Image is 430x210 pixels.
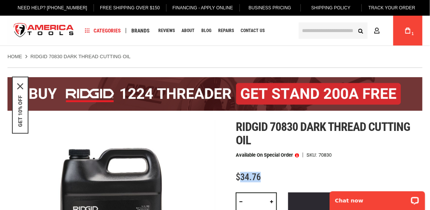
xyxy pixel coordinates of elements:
[215,26,237,36] a: Repairs
[7,77,423,111] img: BOGO: Buy the RIDGID® 1224 Threader (26092), get the 92467 200A Stand FREE!
[198,26,215,36] a: Blog
[155,26,178,36] a: Reviews
[241,28,265,33] span: Contact Us
[236,172,261,182] span: $34.76
[30,54,131,59] strong: RIDGID 70830 DARK THREAD CUTTING OIL
[7,17,80,45] a: store logo
[237,26,268,36] a: Contact Us
[236,120,410,147] span: Ridgid 70830 dark thread cutting oil
[85,28,121,33] span: Categories
[236,153,299,158] p: Available on Special Order
[182,28,195,33] span: About
[218,28,234,33] span: Repairs
[325,187,430,210] iframe: LiveChat chat widget
[307,153,318,157] strong: SKU
[17,83,23,89] button: Close
[412,32,414,36] span: 1
[178,26,198,36] a: About
[7,17,80,45] img: America Tools
[82,26,124,36] a: Categories
[17,83,23,89] svg: close icon
[17,95,23,127] button: GET 10% OFF
[311,5,351,10] span: Shipping Policy
[128,26,153,36] a: Brands
[201,28,211,33] span: Blog
[318,153,332,157] div: 70830
[354,23,368,38] button: Search
[7,53,22,60] a: Home
[131,28,150,33] span: Brands
[158,28,175,33] span: Reviews
[401,16,415,46] a: 1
